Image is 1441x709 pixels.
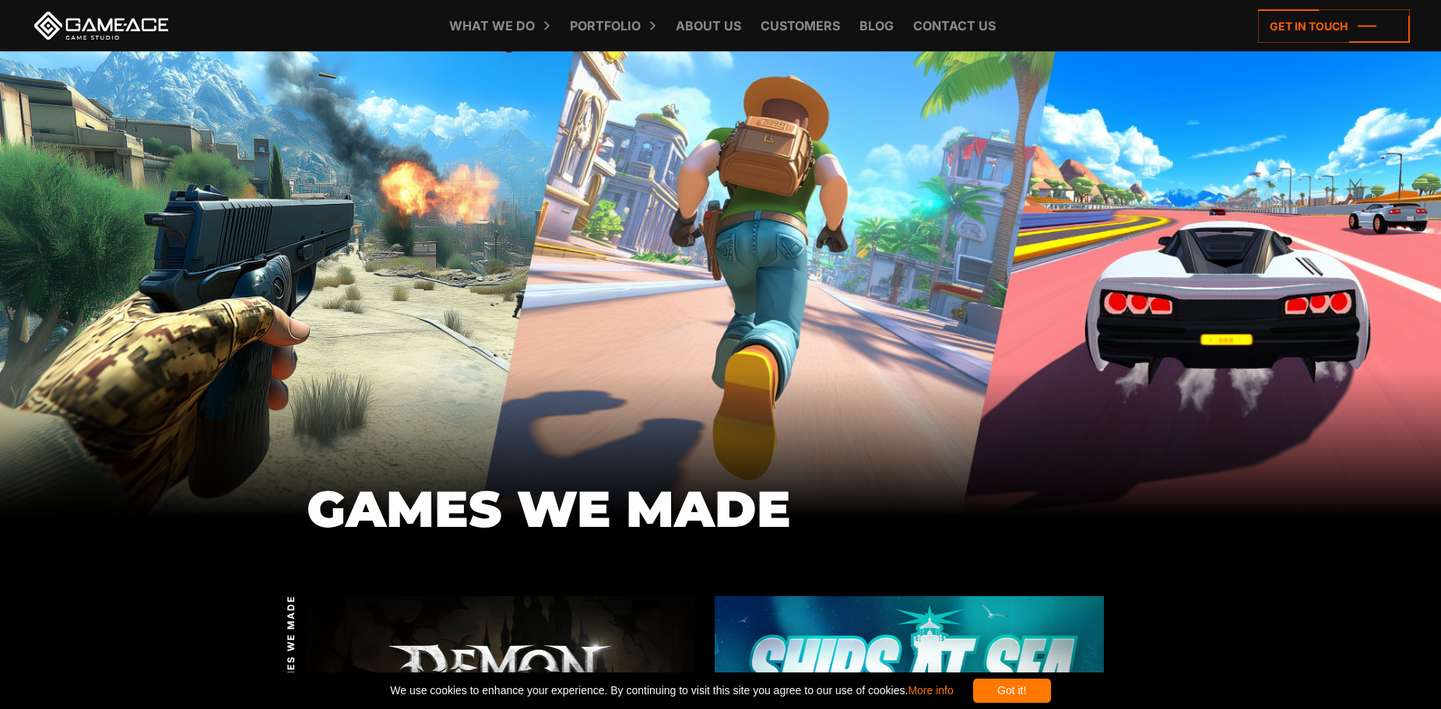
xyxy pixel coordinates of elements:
[307,481,1136,536] h1: GAMES WE MADE
[973,679,1051,703] div: Got it!
[284,595,298,697] span: GAMES WE MADE
[908,684,953,697] a: More info
[390,679,953,703] span: We use cookies to enhance your experience. By continuing to visit this site you agree to our use ...
[1258,9,1410,43] a: Get in touch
